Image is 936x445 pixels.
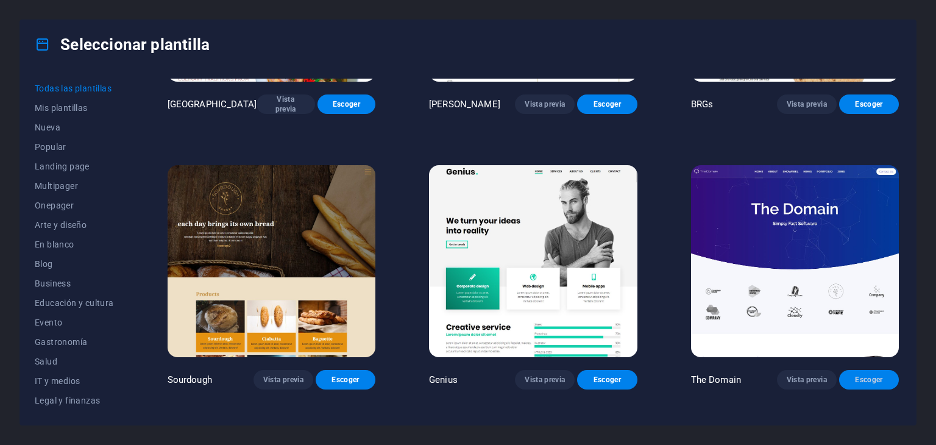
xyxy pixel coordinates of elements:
button: Escoger [577,94,637,114]
span: Nueva [35,123,114,132]
span: Escoger [327,99,366,109]
button: Escoger [839,94,899,114]
button: Gastronomía [35,332,114,352]
p: [GEOGRAPHIC_DATA] [168,98,257,110]
span: Gastronomía [35,337,114,347]
button: Escoger [839,370,899,390]
h4: Seleccionar plantilla [35,35,210,54]
button: Arte y diseño [35,215,114,235]
button: En blanco [35,235,114,254]
span: Evento [35,318,114,327]
img: Sourdough [168,165,375,357]
span: Escoger [849,99,889,109]
button: Legal y finanzas [35,391,114,410]
button: Onepager [35,196,114,215]
span: Legal y finanzas [35,396,114,405]
button: Vista previa [777,370,837,390]
span: Salud [35,357,114,366]
button: Nueva [35,118,114,137]
span: Vista previa [787,375,827,385]
img: The Domain [691,165,899,357]
span: Business [35,279,114,288]
button: Blog [35,254,114,274]
span: Todas las plantillas [35,84,114,93]
span: Escoger [849,375,889,385]
span: Vista previa [525,375,565,385]
span: Blog [35,259,114,269]
p: Genius [429,374,458,386]
button: Escoger [577,370,637,390]
button: Multipager [35,176,114,196]
span: Vista previa [266,94,305,114]
button: Todas las plantillas [35,79,114,98]
button: Popular [35,137,114,157]
span: Escoger [587,375,627,385]
button: Educación y cultura [35,293,114,313]
button: Evento [35,313,114,332]
span: Mis plantillas [35,103,114,113]
span: Vista previa [525,99,565,109]
span: En blanco [35,240,114,249]
img: Genius [429,165,637,357]
span: Multipager [35,181,114,191]
span: Vista previa [263,375,303,385]
span: Vista previa [787,99,827,109]
span: Popular [35,142,114,152]
button: Vista previa [253,370,313,390]
button: Vista previa [257,94,315,114]
span: IT y medios [35,376,114,386]
button: IT y medios [35,371,114,391]
button: Business [35,274,114,293]
button: Landing page [35,157,114,176]
p: Sourdough [168,374,212,386]
span: Escoger [587,99,627,109]
p: [PERSON_NAME] [429,98,500,110]
span: Onepager [35,201,114,210]
span: Escoger [325,375,366,385]
span: Arte y diseño [35,220,114,230]
span: Landing page [35,162,114,171]
button: Vista previa [515,94,575,114]
button: Vista previa [515,370,575,390]
button: Mis plantillas [35,98,114,118]
span: Educación y cultura [35,298,114,308]
button: Vista previa [777,94,837,114]
button: Escoger [317,94,376,114]
button: Salud [35,352,114,371]
p: BRGs [691,98,714,110]
button: Escoger [316,370,375,390]
p: The Domain [691,374,741,386]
